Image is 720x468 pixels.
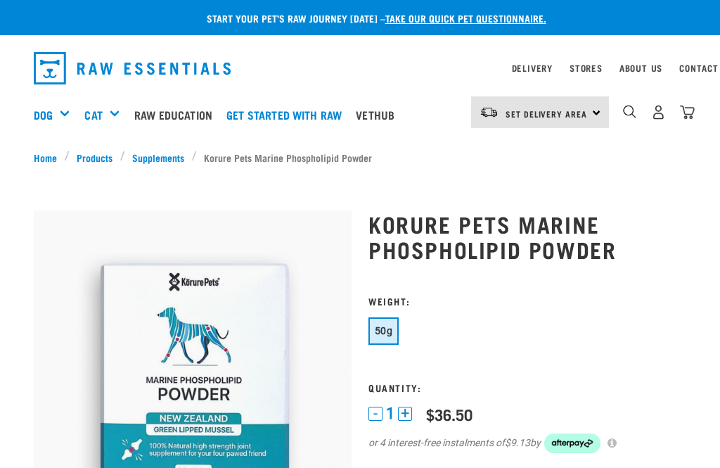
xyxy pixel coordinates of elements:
img: home-icon@2x.png [680,105,695,120]
img: van-moving.png [480,106,499,119]
button: + [398,407,412,421]
h3: Quantity: [368,382,686,393]
span: 50g [375,325,392,336]
a: Get started with Raw [223,87,352,143]
h1: Korure Pets Marine Phospholipid Powder [368,211,686,262]
button: 50g [368,317,399,345]
span: 1 [386,406,394,421]
a: Raw Education [131,87,223,143]
a: Cat [84,106,102,123]
a: Stores [570,65,603,70]
div: $36.50 [426,405,472,423]
a: Supplements [125,150,192,165]
div: or 4 interest-free instalments of by [368,434,686,453]
a: Delivery [512,65,553,70]
a: Products [70,150,120,165]
button: - [368,407,382,421]
nav: dropdown navigation [22,46,697,90]
img: user.png [651,105,666,120]
a: Contact [679,65,719,70]
img: home-icon-1@2x.png [623,105,636,118]
a: Vethub [352,87,405,143]
span: Set Delivery Area [506,111,587,116]
img: Raw Essentials Logo [34,52,231,84]
a: About Us [619,65,662,70]
span: $9.13 [505,436,530,450]
nav: breadcrumbs [34,150,686,165]
a: Home [34,150,65,165]
h3: Weight: [368,296,686,306]
img: Afterpay [544,434,600,453]
a: Dog [34,106,53,123]
a: take our quick pet questionnaire. [385,15,546,20]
